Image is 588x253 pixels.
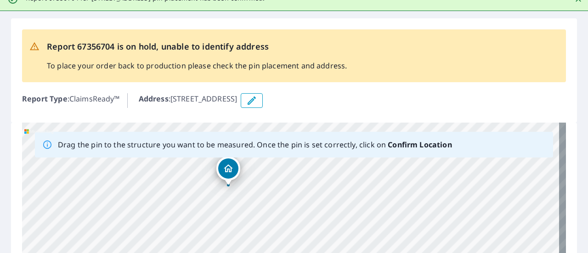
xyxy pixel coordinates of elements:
b: Confirm Location [388,140,452,150]
div: Dropped pin, building 1, Residential property, 2630 Clearview Ave Waukegan, IL 60085 [216,157,240,185]
p: To place your order back to production please check the pin placement and address. [47,60,347,71]
p: : [STREET_ADDRESS] [139,93,237,108]
b: Report Type [22,94,68,104]
p: Drag the pin to the structure you want to be measured. Once the pin is set correctly, click on [58,139,452,150]
p: Report 67356704 is on hold, unable to identify address [47,40,347,53]
b: Address [139,94,169,104]
p: : ClaimsReady™ [22,93,120,108]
